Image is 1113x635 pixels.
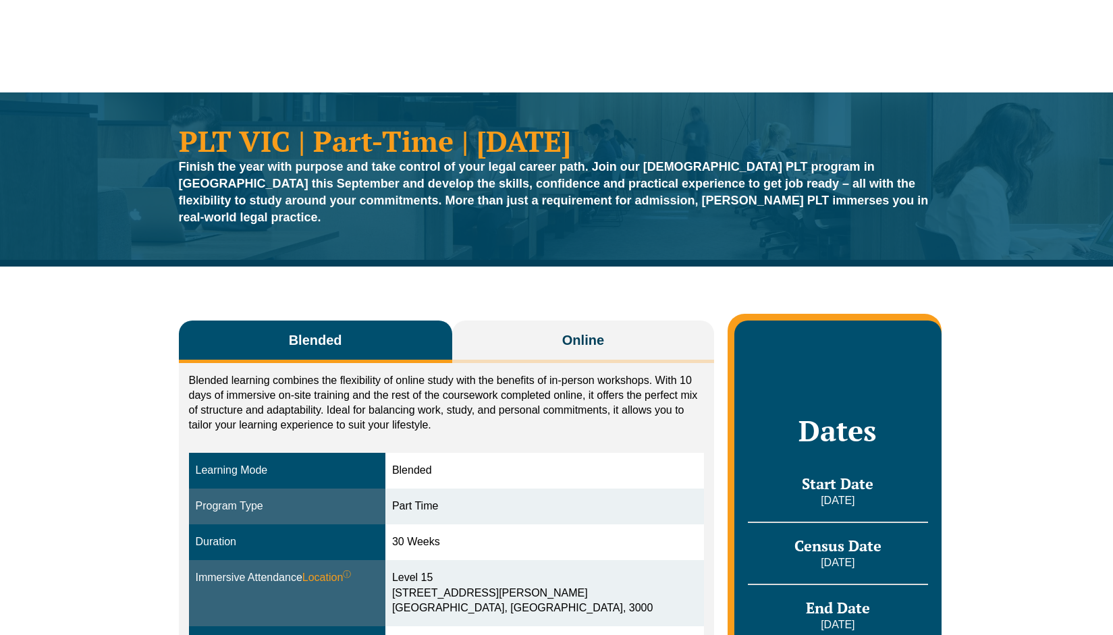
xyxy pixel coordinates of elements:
div: Level 15 [STREET_ADDRESS][PERSON_NAME] [GEOGRAPHIC_DATA], [GEOGRAPHIC_DATA], 3000 [392,570,697,617]
div: Blended [392,463,697,478]
div: Immersive Attendance [196,570,379,586]
strong: Finish the year with purpose and take control of your legal career path. Join our [DEMOGRAPHIC_DA... [179,160,929,224]
div: Duration [196,534,379,550]
h1: PLT VIC | Part-Time | [DATE] [179,126,935,155]
span: Start Date [802,474,873,493]
span: End Date [806,598,870,617]
h2: Dates [748,414,927,447]
span: Census Date [794,536,881,555]
p: [DATE] [748,617,927,632]
span: Online [562,331,604,350]
div: Learning Mode [196,463,379,478]
div: Program Type [196,499,379,514]
sup: ⓘ [343,570,351,579]
p: Blended learning combines the flexibility of online study with the benefits of in-person workshop... [189,373,705,433]
span: Blended [289,331,342,350]
div: Part Time [392,499,697,514]
span: Location [302,570,352,586]
div: 30 Weeks [392,534,697,550]
p: [DATE] [748,493,927,508]
p: [DATE] [748,555,927,570]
